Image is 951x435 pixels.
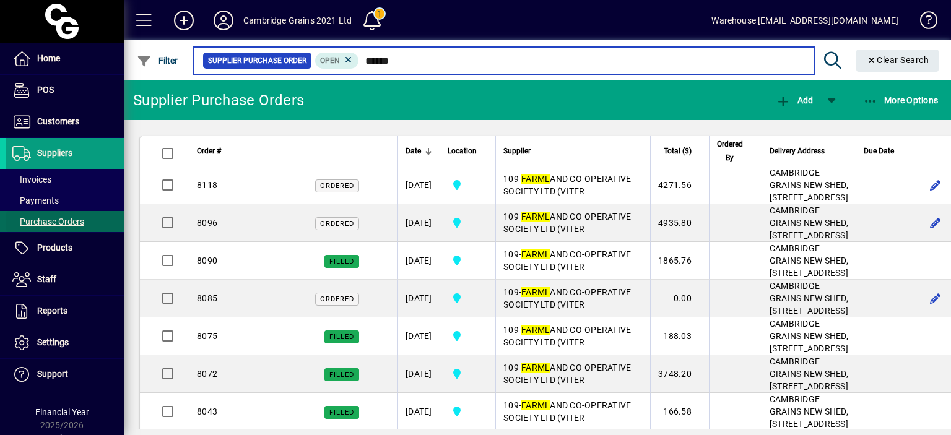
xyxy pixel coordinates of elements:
[329,408,354,416] span: Filled
[134,50,181,72] button: Filter
[926,213,945,233] button: Edit
[521,212,550,222] em: FARML
[397,317,440,355] td: [DATE]
[37,369,68,379] span: Support
[503,287,631,309] span: AND CO-OPERATIVE SOCIETY LTD (VITER
[197,293,217,303] span: 8085
[448,404,488,419] span: Cambridge Grains 2021 Ltd
[503,249,631,272] span: AND CO-OPERATIVE SOCIETY LTD (VITER
[864,144,905,158] div: Due Date
[762,317,856,355] td: CAMBRIDGE GRAINS NEW SHED, [STREET_ADDRESS]
[856,50,939,72] button: Clear
[329,257,354,265] span: Filled
[197,144,221,158] span: Order #
[37,337,69,347] span: Settings
[397,242,440,280] td: [DATE]
[197,256,217,265] span: 8090
[12,217,84,226] span: Purchase Orders
[495,204,650,242] td: -
[12,196,59,205] span: Payments
[406,144,421,158] span: Date
[650,393,709,431] td: 166.58
[6,169,124,190] a: Invoices
[503,400,519,410] span: 109
[495,317,650,355] td: -
[521,174,550,184] em: FARML
[860,89,942,111] button: More Options
[164,9,204,32] button: Add
[12,174,51,184] span: Invoices
[320,56,340,65] span: Open
[762,280,856,317] td: CAMBRIDGE GRAINS NEW SHED, [STREET_ADDRESS]
[37,85,54,95] span: POS
[503,325,519,335] span: 109
[37,148,72,158] span: Suppliers
[650,317,709,355] td: 188.03
[863,95,939,105] span: More Options
[6,43,124,74] a: Home
[521,363,550,373] em: FARML
[448,291,488,306] span: Cambridge Grains 2021 Ltd
[495,166,650,204] td: -
[503,174,631,196] span: AND CO-OPERATIVE SOCIETY LTD (VITER
[762,166,856,204] td: CAMBRIDGE GRAINS NEW SHED, [STREET_ADDRESS]
[197,331,217,341] span: 8075
[320,182,354,190] span: Ordered
[503,212,631,234] span: AND CO-OPERATIVE SOCIETY LTD (VITER
[495,280,650,317] td: -
[650,204,709,242] td: 4935.80
[6,211,124,232] a: Purchase Orders
[503,212,519,222] span: 109
[503,144,643,158] div: Supplier
[762,355,856,393] td: CAMBRIDGE GRAINS NEW SHED, [STREET_ADDRESS]
[866,55,929,65] span: Clear Search
[503,400,631,423] span: AND CO-OPERATIVE SOCIETY LTD (VITER
[448,215,488,230] span: Cambridge Grains 2021 Ltd
[197,218,217,228] span: 8096
[521,287,550,297] em: FARML
[6,233,124,264] a: Products
[503,174,519,184] span: 109
[650,280,709,317] td: 0.00
[503,363,519,373] span: 109
[448,329,488,343] span: Cambridge Grains 2021 Ltd
[329,333,354,341] span: Filled
[6,359,124,390] a: Support
[397,204,440,242] td: [DATE]
[926,288,945,308] button: Edit
[762,204,856,242] td: CAMBRIDGE GRAINS NEW SHED, [STREET_ADDRESS]
[243,11,352,30] div: Cambridge Grains 2021 Ltd
[711,11,898,30] div: Warehouse [EMAIL_ADDRESS][DOMAIN_NAME]
[448,144,488,158] div: Location
[197,180,217,190] span: 8118
[397,280,440,317] td: [DATE]
[864,144,894,158] span: Due Date
[770,144,825,158] span: Delivery Address
[37,53,60,63] span: Home
[503,249,519,259] span: 109
[37,274,56,284] span: Staff
[6,296,124,327] a: Reports
[448,253,488,268] span: Cambridge Grains 2021 Ltd
[137,56,178,66] span: Filter
[650,166,709,204] td: 4271.56
[773,89,816,111] button: Add
[6,75,124,106] a: POS
[664,144,692,158] span: Total ($)
[650,355,709,393] td: 3748.20
[762,242,856,280] td: CAMBRIDGE GRAINS NEW SHED, [STREET_ADDRESS]
[448,144,477,158] span: Location
[397,393,440,431] td: [DATE]
[37,306,67,316] span: Reports
[37,243,72,252] span: Products
[521,400,550,410] em: FARML
[495,355,650,393] td: -
[658,144,703,158] div: Total ($)
[521,249,550,259] em: FARML
[320,295,354,303] span: Ordered
[197,407,217,416] span: 8043
[197,144,359,158] div: Order #
[397,166,440,204] td: [DATE]
[329,371,354,379] span: Filled
[762,393,856,431] td: CAMBRIDGE GRAINS NEW SHED, [STREET_ADDRESS]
